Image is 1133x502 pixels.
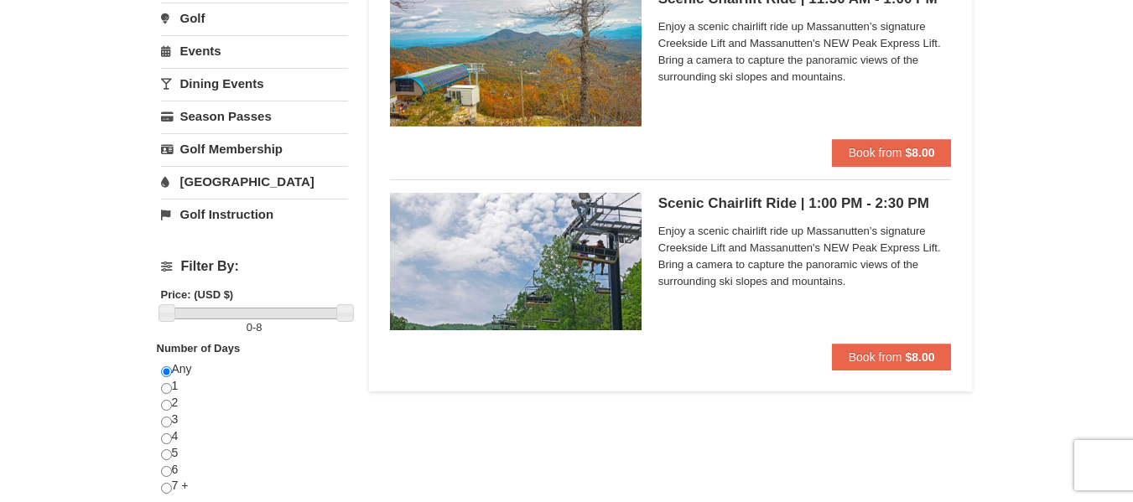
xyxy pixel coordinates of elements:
[256,321,262,334] span: 8
[161,101,348,132] a: Season Passes
[161,319,348,336] label: -
[161,199,348,230] a: Golf Instruction
[905,146,934,159] strong: $8.00
[832,139,952,166] button: Book from $8.00
[247,321,252,334] span: 0
[161,166,348,197] a: [GEOGRAPHIC_DATA]
[161,68,348,99] a: Dining Events
[161,133,348,164] a: Golf Membership
[161,288,234,301] strong: Price: (USD $)
[832,344,952,370] button: Book from $8.00
[849,350,902,364] span: Book from
[161,259,348,274] h4: Filter By:
[390,193,642,330] img: 24896431-9-664d1467.jpg
[658,18,952,85] span: Enjoy a scenic chairlift ride up Massanutten’s signature Creekside Lift and Massanutten's NEW Pea...
[905,350,934,364] strong: $8.00
[157,342,241,355] strong: Number of Days
[161,35,348,66] a: Events
[658,223,952,290] span: Enjoy a scenic chairlift ride up Massanutten’s signature Creekside Lift and Massanutten's NEW Pea...
[161,3,348,34] a: Golf
[658,195,952,212] h5: Scenic Chairlift Ride | 1:00 PM - 2:30 PM
[849,146,902,159] span: Book from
